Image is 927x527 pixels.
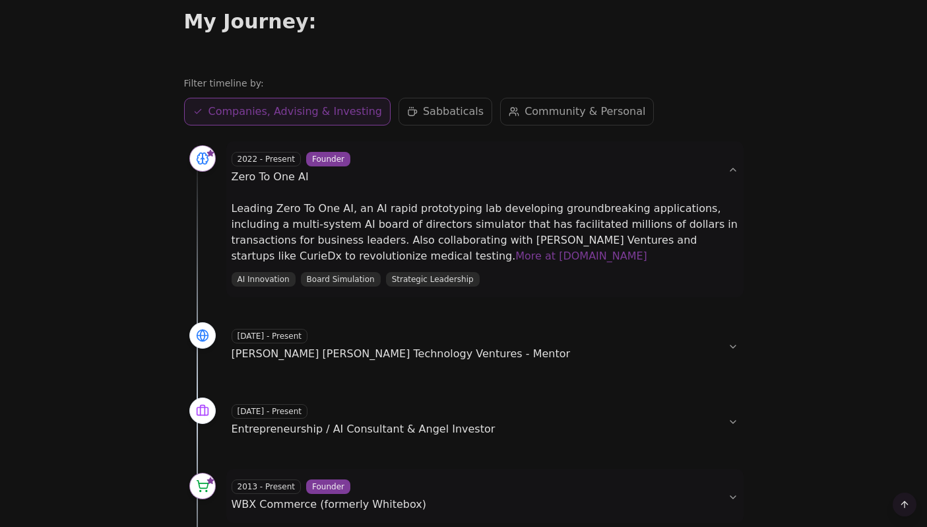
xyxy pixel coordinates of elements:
[301,272,381,287] span: Board Simulation
[226,195,744,297] div: 2022 - PresentFounderZero To One AI
[189,473,216,499] div: Toggle WBX Commerce (formerly Whitebox) section
[189,322,216,349] div: Toggle Johns Hopkins Technology Ventures - Mentor section
[226,394,744,448] button: [DATE] - PresentEntrepreneurship / AI Consultant & Angel Investor
[515,250,647,262] a: More at [DOMAIN_NAME]
[226,141,744,195] button: 2022 - PresentFounderZero To One AI
[500,98,654,125] button: Community & Personal
[232,272,296,287] span: AI Innovation
[232,152,302,166] span: 2022 - Present
[423,104,484,120] span: Sabbaticals
[232,201,738,264] p: Leading Zero To One AI, an AI rapid prototyping lab developing groundbreaking applications, inclu...
[226,469,744,523] button: 2013 - PresentFounderWBX Commerce (formerly Whitebox)
[893,493,916,516] button: Scroll to top
[232,423,495,435] span: Entrepreneurship / AI Consultant & Angel Investor
[226,318,744,372] button: [DATE] - Present[PERSON_NAME] [PERSON_NAME] Technology Ventures - Mentor
[386,272,480,287] span: Strategic Leadership
[208,104,382,120] span: Companies, Advising & Investing
[232,329,308,343] span: [DATE] - Present
[306,152,350,166] span: Founder
[232,498,426,510] span: WBX Commerce (formerly Whitebox)
[184,9,744,34] h2: My Journey:
[232,404,308,419] span: [DATE] - Present
[232,479,302,494] span: 2013 - Present
[184,98,391,125] button: Companies, Advising & Investing
[189,398,216,424] div: Toggle Entrepreneurship / AI Consultant & Angel Investor section
[306,479,350,494] span: Founder
[399,98,492,125] button: Sabbaticals
[232,170,309,183] span: Zero To One AI
[525,104,645,120] span: Community & Personal
[232,347,571,360] span: [PERSON_NAME] [PERSON_NAME] Technology Ventures - Mentor
[189,145,216,172] div: Toggle Zero To One AI section
[184,77,744,90] label: Filter timeline by:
